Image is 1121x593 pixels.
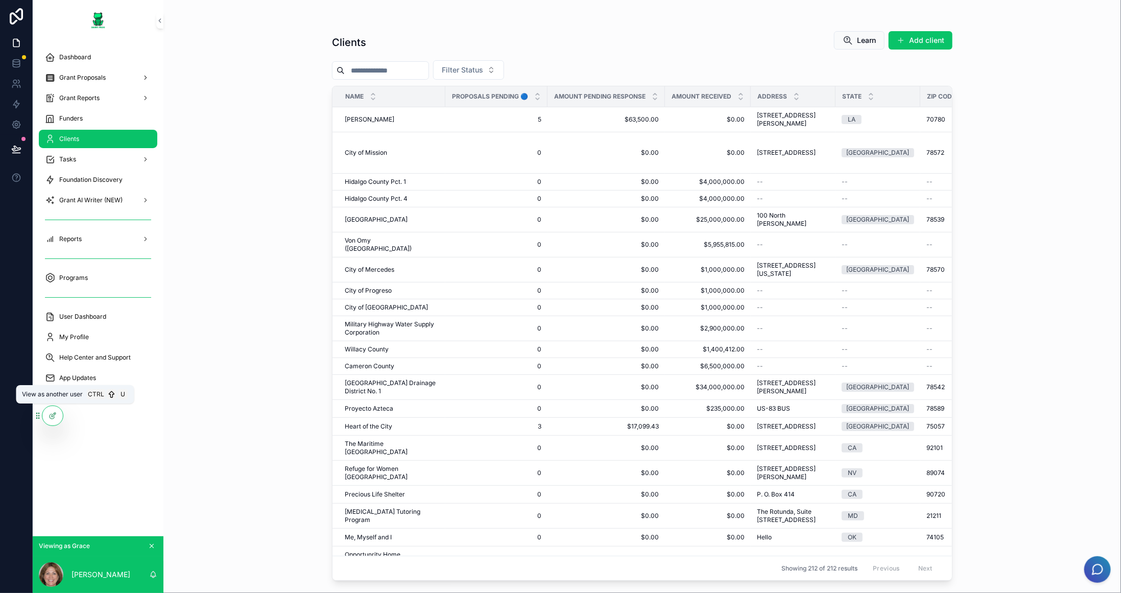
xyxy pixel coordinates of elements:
[757,490,829,499] a: P. O. Box 414
[842,115,914,124] a: LA
[59,196,123,204] span: Grant AI Writer (NEW)
[842,362,848,370] span: --
[757,362,763,370] span: --
[345,465,439,481] a: Refuge for Women [GEOGRAPHIC_DATA]
[926,303,991,312] a: --
[554,149,659,157] a: $0.00
[848,511,858,520] div: MD
[39,230,157,248] a: Reports
[757,287,829,295] a: --
[39,130,157,148] a: Clients
[757,241,763,249] span: --
[842,468,914,478] a: NV
[757,178,763,186] span: --
[554,362,659,370] span: $0.00
[451,266,541,274] span: 0
[554,512,659,520] a: $0.00
[345,236,439,253] a: Von Omy ([GEOGRAPHIC_DATA])
[757,149,829,157] a: [STREET_ADDRESS]
[926,303,933,312] span: --
[671,512,745,520] a: $0.00
[757,508,829,524] span: The Rotunda, Suite [STREET_ADDRESS]
[842,241,914,249] a: --
[554,405,659,413] span: $0.00
[757,324,829,333] a: --
[345,287,439,295] a: City of Progreso
[39,150,157,169] a: Tasks
[59,235,82,243] span: Reports
[345,266,394,274] span: City of Mercedes
[857,35,876,45] span: Learn
[345,320,439,337] a: Military Highway Water Supply Corporation
[842,324,848,333] span: --
[451,216,541,224] span: 0
[39,348,157,367] a: Help Center and Support
[926,115,945,124] span: 70780
[757,195,829,203] a: --
[926,266,945,274] span: 78570
[926,324,933,333] span: --
[926,490,945,499] span: 90720
[554,422,659,431] a: $17,099.43
[39,68,157,87] a: Grant Proposals
[671,362,745,370] span: $6,500,000.00
[842,265,914,274] a: [GEOGRAPHIC_DATA]
[39,369,157,387] a: App Updates
[757,379,829,395] a: [STREET_ADDRESS][PERSON_NAME]
[757,345,829,353] a: --
[345,216,408,224] span: [GEOGRAPHIC_DATA]
[554,345,659,353] span: $0.00
[345,115,439,124] a: [PERSON_NAME]
[671,195,745,203] a: $4,000,000.00
[39,109,157,128] a: Funders
[451,149,541,157] a: 0
[671,115,745,124] span: $0.00
[671,490,745,499] a: $0.00
[757,178,829,186] a: --
[671,241,745,249] a: $5,955,815.00
[39,269,157,287] a: Programs
[451,469,541,477] a: 0
[554,241,659,249] a: $0.00
[345,508,439,524] span: [MEDICAL_DATA] Tutoring Program
[554,303,659,312] span: $0.00
[926,324,991,333] a: --
[926,383,991,391] a: 78542
[554,444,659,452] a: $0.00
[926,444,991,452] a: 92101
[451,405,541,413] span: 0
[451,115,541,124] a: 5
[671,422,745,431] a: $0.00
[345,440,439,456] a: The Maritime [GEOGRAPHIC_DATA]
[926,405,944,413] span: 78589
[847,265,910,274] div: [GEOGRAPHIC_DATA]
[757,211,829,228] a: 100 North [PERSON_NAME]
[842,178,914,186] a: --
[451,362,541,370] a: 0
[451,241,541,249] a: 0
[926,149,944,157] span: 78572
[671,178,745,186] span: $4,000,000.00
[451,444,541,452] a: 0
[847,383,910,392] div: [GEOGRAPHIC_DATA]
[842,178,848,186] span: --
[757,111,829,128] a: [STREET_ADDRESS][PERSON_NAME]
[842,303,848,312] span: --
[757,241,829,249] a: --
[671,216,745,224] a: $25,000,000.00
[842,148,914,157] a: [GEOGRAPHIC_DATA]
[757,444,829,452] a: [STREET_ADDRESS]
[451,512,541,520] a: 0
[345,422,439,431] a: Heart of the City
[451,383,541,391] a: 0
